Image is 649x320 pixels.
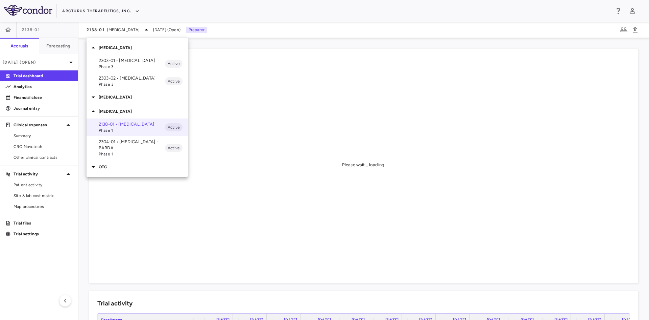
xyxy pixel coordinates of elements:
[99,108,188,114] p: [MEDICAL_DATA]
[87,119,188,136] div: 2138-01 • [MEDICAL_DATA]Phase 1Active
[87,160,188,174] div: OTC
[87,72,188,90] div: 2303-02 • [MEDICAL_DATA]Phase 3Active
[87,136,188,160] div: 2304-01 • [MEDICAL_DATA] - BARDAPhase 1Active
[99,164,188,170] p: OTC
[99,127,165,133] span: Phase 1
[99,81,165,87] span: Phase 3
[165,145,183,151] span: Active
[99,139,165,151] p: 2304-01 • [MEDICAL_DATA] - BARDA
[99,58,165,64] p: 2303-01 • [MEDICAL_DATA]
[165,78,183,84] span: Active
[87,104,188,119] div: [MEDICAL_DATA]
[165,61,183,67] span: Active
[165,124,183,130] span: Active
[99,94,188,100] p: [MEDICAL_DATA]
[87,55,188,72] div: 2303-01 • [MEDICAL_DATA]Phase 3Active
[87,41,188,55] div: [MEDICAL_DATA]
[99,75,165,81] p: 2303-02 • [MEDICAL_DATA]
[99,121,165,127] p: 2138-01 • [MEDICAL_DATA]
[99,151,165,157] span: Phase 1
[87,90,188,104] div: [MEDICAL_DATA]
[99,45,188,51] p: [MEDICAL_DATA]
[99,64,165,70] span: Phase 3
